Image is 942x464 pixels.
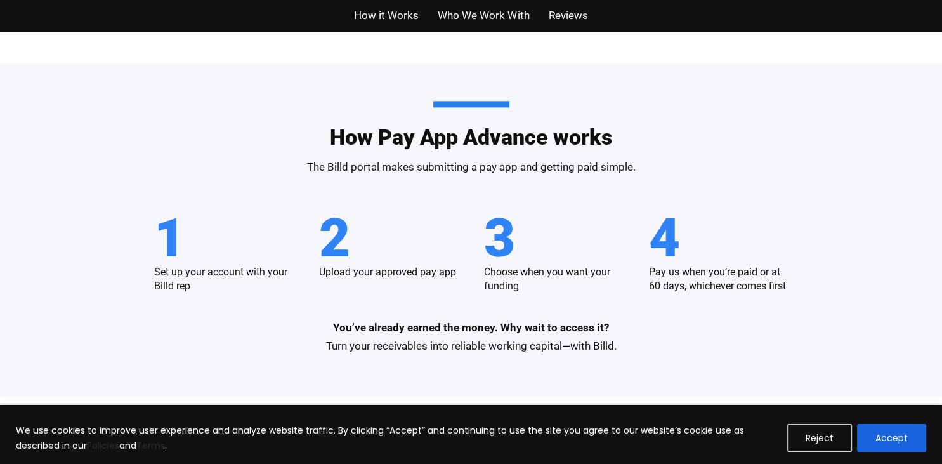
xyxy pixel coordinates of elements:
[154,265,294,294] p: Set up your account with your Billd rep
[154,211,185,265] h5: 1
[649,211,680,265] h5: 4
[787,424,852,452] button: Reject
[326,319,617,355] p: Turn your receivables into reliable working capital—with Billd.
[354,6,419,25] a: How it Works
[330,101,612,148] h2: How Pay App Advance works
[548,6,587,25] a: Reviews
[484,211,515,265] h5: 3
[87,439,119,452] a: Policies
[333,321,609,334] strong: You’ve already earned the money. Why wait to access it?
[484,265,624,294] p: Choose when you want your funding
[857,424,926,452] button: Accept
[438,6,529,25] a: Who We Work With
[649,265,788,294] p: Pay us when you’re paid or at 60 days, whichever comes first
[319,211,350,265] h5: 2
[319,265,456,279] p: Upload your approved pay app
[136,439,165,452] a: Terms
[16,423,778,453] p: We use cookies to improve user experience and analyze website traffic. By clicking “Accept” and c...
[249,161,693,173] p: The Billd portal makes submitting a pay app and getting paid simple.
